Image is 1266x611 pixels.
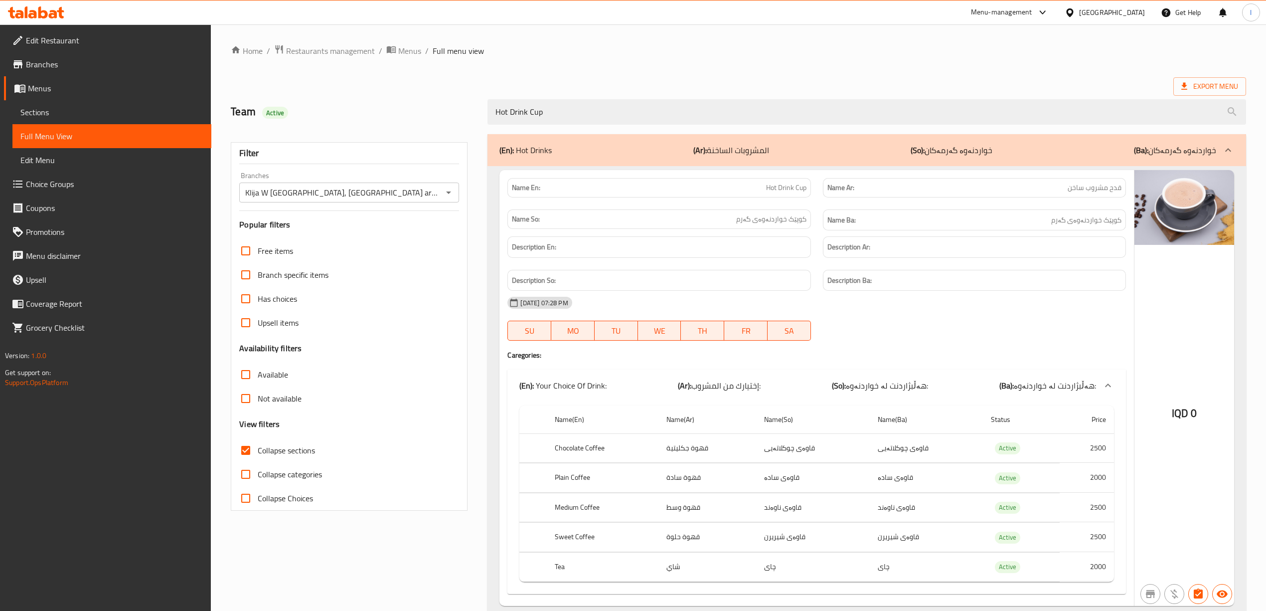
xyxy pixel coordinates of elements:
[658,406,757,434] th: Name(Ar)
[4,172,211,196] a: Choice Groups
[499,143,514,158] b: (En):
[487,99,1246,125] input: search
[1060,433,1114,463] td: 2500
[1212,584,1232,604] button: Available
[1173,77,1246,96] span: Export Menu
[870,433,983,463] td: قاوەی چوکلاتەیی
[398,45,421,57] span: Menus
[26,250,203,262] span: Menu disclaimer
[995,442,1020,454] span: Active
[724,321,768,341] button: FR
[756,433,869,463] td: قاوەی چوکلاتەیی
[512,183,540,193] strong: Name En:
[4,268,211,292] a: Upsell
[239,343,302,354] h3: Availability filters
[512,214,540,224] strong: Name So:
[425,45,429,57] li: /
[1191,404,1197,423] span: 0
[379,45,382,57] li: /
[231,44,1246,57] nav: breadcrumb
[262,107,288,119] div: Active
[832,378,846,393] b: (So):
[756,523,869,552] td: قاوەی شیریرن
[31,349,46,362] span: 1.0.0
[239,219,459,230] h3: Popular filters
[547,552,658,582] th: Tea
[1134,143,1148,158] b: (Ba):
[827,183,854,193] strong: Name Ar:
[26,298,203,310] span: Coverage Report
[756,552,869,582] td: چای
[1250,7,1252,18] span: l
[4,52,211,76] a: Branches
[1140,584,1160,604] button: Not branch specific item
[512,241,556,253] strong: Description En:
[442,186,456,200] button: Open
[911,144,992,156] p: خواردنەوە گەرمەکان
[1079,7,1145,18] div: [GEOGRAPHIC_DATA]
[1164,584,1184,604] button: Purchased item
[519,406,1113,583] table: choices table
[507,370,1125,402] div: (En): Your Choice Of Drink:(Ar):إختيارك من المشروب:(So):هەڵبژاردنت لە خواردنەوە:(Ba):هەڵبژاردنت ل...
[1181,80,1238,93] span: Export Menu
[231,104,475,119] h2: Team
[12,124,211,148] a: Full Menu View
[239,418,280,430] h3: View filters
[728,324,764,338] span: FR
[551,321,595,341] button: MO
[995,532,1020,543] span: Active
[4,316,211,340] a: Grocery Checklist
[658,552,757,582] td: شاي
[870,406,983,434] th: Name(Ba)
[4,220,211,244] a: Promotions
[736,214,806,224] span: کوپێک خواردنەوەی گەرم
[1060,406,1114,434] th: Price
[983,406,1060,434] th: Status
[258,293,297,305] span: Has choices
[20,130,203,142] span: Full Menu View
[681,321,724,341] button: TH
[267,45,270,57] li: /
[1068,183,1121,193] span: قدح مشروب ساخن
[971,6,1032,18] div: Menu-management
[5,349,29,362] span: Version:
[12,148,211,172] a: Edit Menu
[693,143,707,158] b: (Ar):
[258,269,328,281] span: Branch specific items
[519,378,534,393] b: (En):
[999,378,1014,393] b: (Ba):
[274,44,375,57] a: Restaurants management
[756,463,869,493] td: قاوەی سادە
[258,468,322,480] span: Collapse categories
[995,472,1020,484] div: Active
[20,154,203,166] span: Edit Menu
[1172,404,1188,423] span: IQD
[827,214,856,226] strong: Name Ba:
[693,144,769,156] p: المشروبات الساخنة
[1060,463,1114,493] td: 2000
[595,321,638,341] button: TU
[258,245,293,257] span: Free items
[547,406,658,434] th: Name(En)
[1188,584,1208,604] button: Has choices
[995,472,1020,484] span: Active
[487,134,1246,166] div: (En): Hot Drinks(Ar):المشروبات الساخنة(So):خواردنەوە گەرمەکان(Ba):خواردنەوە گەرمەکان
[507,350,1125,360] h4: Caregories:
[756,493,869,522] td: قاوەی ناوەند
[1060,493,1114,522] td: 2500
[258,492,313,504] span: Collapse Choices
[1060,523,1114,552] td: 2500
[1134,170,1234,245] img: %D9%82%D8%AF%D8%AD_%D9%85%D8%B4%D8%B1%D9%88%D8%A8_%D8%B3%D8%A7%D8%AE%D9%86638923517160730608.jpg
[507,402,1125,595] div: (En): Hot Drinks(Ar):المشروبات الساخنة(So):خواردنەوە گەرمەکان(Ba):خواردنەوە گەرمەکان
[638,321,681,341] button: WE
[4,292,211,316] a: Coverage Report
[28,82,203,94] span: Menus
[995,502,1020,513] span: Active
[5,366,51,379] span: Get support on:
[846,378,928,393] span: هەڵبژاردنت لە خواردنەوە:
[1060,552,1114,582] td: 2000
[658,433,757,463] td: قھوة جكلیتیة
